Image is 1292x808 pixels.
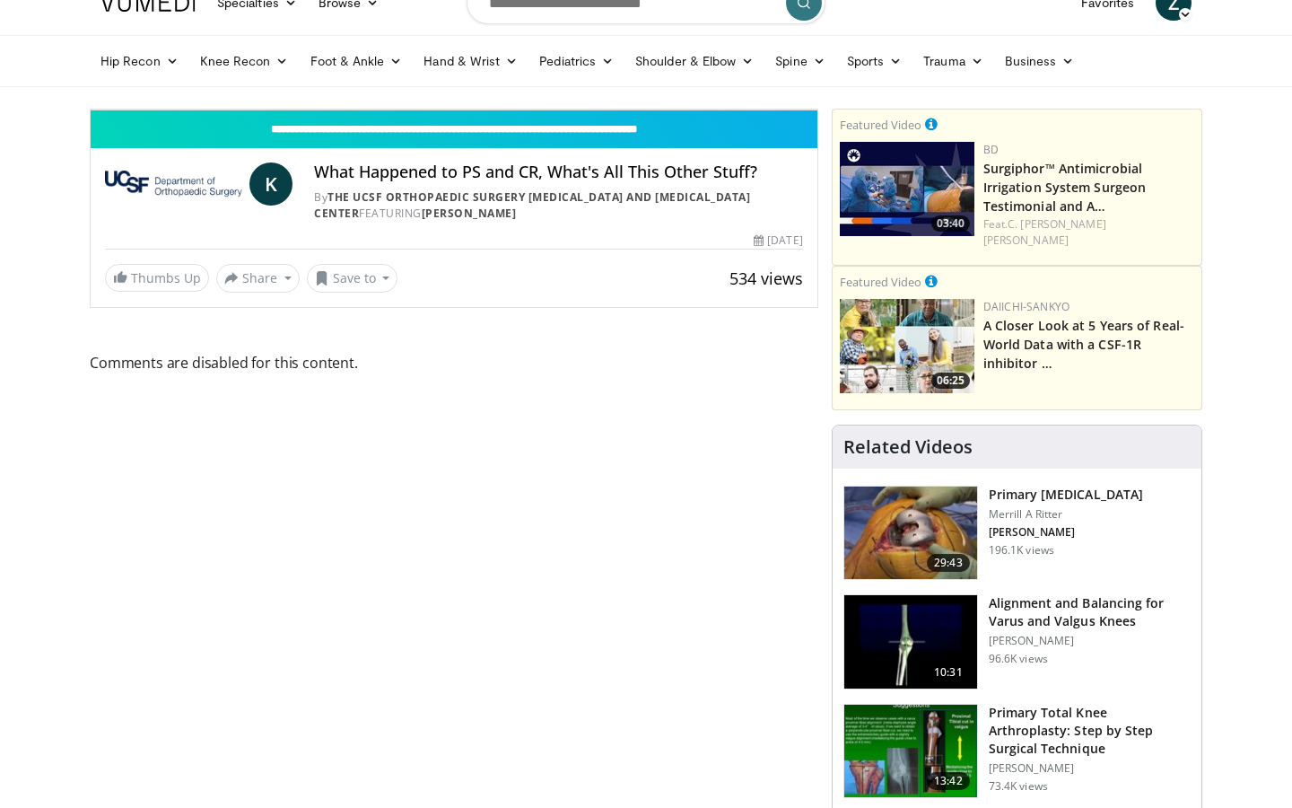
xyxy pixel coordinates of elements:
[983,317,1184,372] a: A Closer Look at 5 Years of Real-World Data with a CSF-1R inhibitor …
[983,299,1069,314] a: Daiichi-Sankyo
[840,117,921,133] small: Featured Video
[314,189,802,222] div: By FEATURING
[994,43,1086,79] a: Business
[105,162,242,206] img: The UCSF Orthopaedic Surgery Arthritis and Joint Replacement Center
[983,216,1106,248] a: C. [PERSON_NAME] [PERSON_NAME]
[624,43,764,79] a: Shoulder & Elbow
[989,761,1191,776] p: [PERSON_NAME]
[989,704,1191,758] h3: Primary Total Knee Arthroplasty: Step by Step Surgical Technique
[422,206,517,221] a: [PERSON_NAME]
[843,486,1191,581] a: 29:43 Primary [MEDICAL_DATA] Merrill A Ritter [PERSON_NAME] 196.1K views
[754,233,802,249] div: [DATE]
[989,652,1048,666] p: 96.6K views
[844,595,977,689] img: 38523_0000_3.png.150x105_q85_crop-smart_upscale.jpg
[983,216,1194,249] div: Feat.
[91,110,817,110] video-js: Video Player
[989,594,1191,630] h3: Alignment and Balancing for Varus and Valgus Knees
[189,43,300,79] a: Knee Recon
[90,43,189,79] a: Hip Recon
[105,264,209,292] a: Thumbs Up
[528,43,624,79] a: Pediatrics
[840,299,974,393] a: 06:25
[840,299,974,393] img: 93c22cae-14d1-47f0-9e4a-a244e824b022.png.150x105_q85_crop-smart_upscale.jpg
[840,142,974,236] img: 70422da6-974a-44ac-bf9d-78c82a89d891.150x105_q85_crop-smart_upscale.jpg
[989,525,1143,540] p: [PERSON_NAME]
[912,43,994,79] a: Trauma
[989,543,1054,558] p: 196.1K views
[927,772,970,790] span: 13:42
[413,43,528,79] a: Hand & Wrist
[300,43,414,79] a: Foot & Ankle
[983,160,1147,215] a: Surgiphor™ Antimicrobial Irrigation System Surgeon Testimonial and A…
[931,373,970,389] span: 06:25
[314,189,750,221] a: The UCSF Orthopaedic Surgery [MEDICAL_DATA] and [MEDICAL_DATA] Center
[989,634,1191,648] p: [PERSON_NAME]
[314,162,802,182] h4: What Happened to PS and CR, What's All This Other Stuff?
[927,554,970,572] span: 29:43
[989,507,1143,522] p: Merrill A Ritter
[216,264,300,293] button: Share
[307,264,398,293] button: Save to
[764,43,835,79] a: Spine
[840,142,974,236] a: 03:40
[90,351,818,374] span: Comments are disabled for this content.
[844,705,977,798] img: oa8B-rsjN5HfbTbX5hMDoxOjB1O5lLKx_1.150x105_q85_crop-smart_upscale.jpg
[843,704,1191,799] a: 13:42 Primary Total Knee Arthroplasty: Step by Step Surgical Technique [PERSON_NAME] 73.4K views
[249,162,292,206] a: K
[989,486,1143,504] h3: Primary [MEDICAL_DATA]
[931,215,970,232] span: 03:40
[983,142,999,157] a: BD
[843,594,1191,689] a: 10:31 Alignment and Balancing for Varus and Valgus Knees [PERSON_NAME] 96.6K views
[836,43,913,79] a: Sports
[840,274,921,290] small: Featured Video
[844,487,977,580] img: 297061_3.png.150x105_q85_crop-smart_upscale.jpg
[989,779,1048,794] p: 73.4K views
[843,436,973,458] h4: Related Videos
[927,663,970,681] span: 10:31
[729,268,803,289] span: 534 views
